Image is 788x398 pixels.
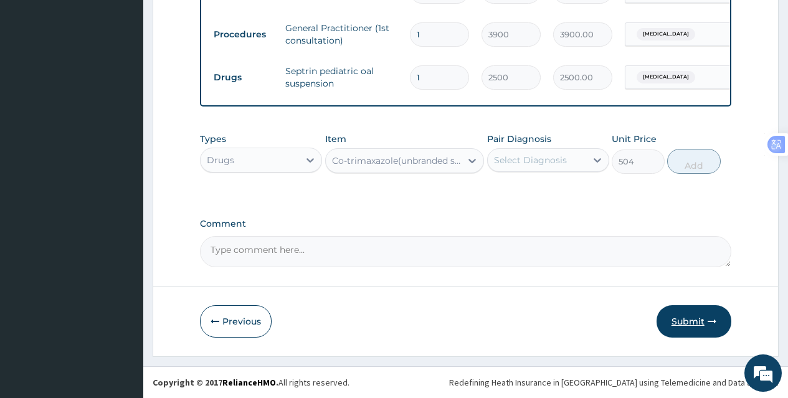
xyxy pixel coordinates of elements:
[200,305,272,338] button: Previous
[207,23,279,46] td: Procedures
[200,219,731,229] label: Comment
[279,59,404,96] td: Septrin pediatric oal suspension
[207,154,234,166] div: Drugs
[143,366,788,398] footer: All rights reserved.
[23,62,50,93] img: d_794563401_company_1708531726252_794563401
[279,16,404,53] td: General Practitioner (1st consultation)
[200,134,226,145] label: Types
[207,66,279,89] td: Drugs
[667,149,720,174] button: Add
[612,133,657,145] label: Unit Price
[6,265,237,309] textarea: Type your message and hit 'Enter'
[332,154,463,167] div: Co-trimaxazole(unbranded septrin) syrup
[65,70,209,86] div: Chat with us now
[657,305,731,338] button: Submit
[325,133,346,145] label: Item
[637,28,695,40] span: [MEDICAL_DATA]
[72,120,172,245] span: We're online!
[153,377,278,388] strong: Copyright © 2017 .
[449,376,779,389] div: Redefining Heath Insurance in [GEOGRAPHIC_DATA] using Telemedicine and Data Science!
[222,377,276,388] a: RelianceHMO
[487,133,551,145] label: Pair Diagnosis
[204,6,234,36] div: Minimize live chat window
[637,71,695,83] span: [MEDICAL_DATA]
[494,154,567,166] div: Select Diagnosis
